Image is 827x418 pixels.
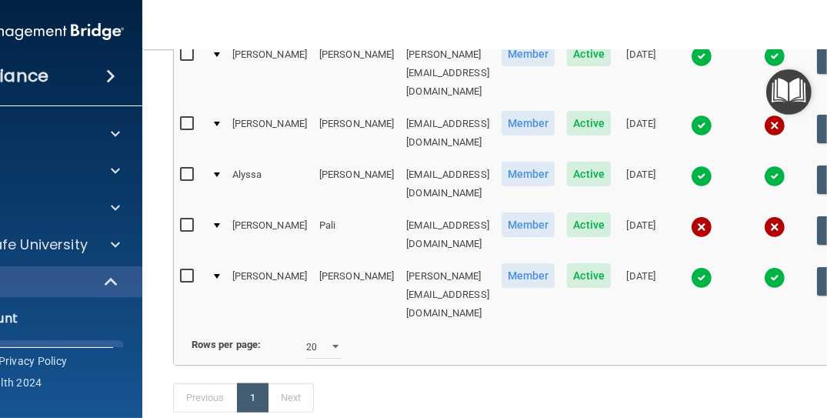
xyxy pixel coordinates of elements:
td: [DATE] [617,209,665,260]
img: cross.ca9f0e7f.svg [764,216,785,238]
td: [DATE] [617,108,665,159]
img: cross.ca9f0e7f.svg [691,216,712,238]
span: Active [567,263,611,288]
span: Active [567,111,611,135]
td: [DATE] [617,260,665,329]
span: Member [502,162,555,186]
td: [DATE] [617,38,665,108]
td: [PERSON_NAME] [313,159,400,209]
td: [PERSON_NAME] [313,260,400,329]
img: tick.e7d51cea.svg [764,267,785,289]
button: Open Resource Center [766,69,812,115]
td: [PERSON_NAME][EMAIL_ADDRESS][DOMAIN_NAME] [400,260,495,329]
span: Member [502,111,555,135]
img: tick.e7d51cea.svg [691,115,712,136]
td: [PERSON_NAME] [226,209,313,260]
td: [PERSON_NAME] [313,108,400,159]
td: [PERSON_NAME] [313,38,400,108]
td: [EMAIL_ADDRESS][DOMAIN_NAME] [400,108,495,159]
span: Active [567,162,611,186]
td: [EMAIL_ADDRESS][DOMAIN_NAME] [400,209,495,260]
td: Pali [313,209,400,260]
span: Member [502,42,555,66]
img: tick.e7d51cea.svg [764,166,785,187]
a: 1 [237,383,268,413]
img: tick.e7d51cea.svg [691,166,712,187]
td: [PERSON_NAME][EMAIL_ADDRESS][DOMAIN_NAME] [400,38,495,108]
span: Active [567,42,611,66]
td: [EMAIL_ADDRESS][DOMAIN_NAME] [400,159,495,209]
span: Member [502,263,555,288]
td: Alyssa [226,159,313,209]
img: tick.e7d51cea.svg [764,45,785,67]
span: Active [567,212,611,237]
span: Member [502,212,555,237]
img: cross.ca9f0e7f.svg [764,115,785,136]
img: tick.e7d51cea.svg [691,267,712,289]
a: Previous [173,383,238,413]
a: Next [268,383,314,413]
td: [PERSON_NAME] [226,108,313,159]
b: Rows per page: [192,339,261,350]
td: [PERSON_NAME] [226,260,313,329]
td: [DATE] [617,159,665,209]
td: [PERSON_NAME] [226,38,313,108]
img: tick.e7d51cea.svg [691,45,712,67]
